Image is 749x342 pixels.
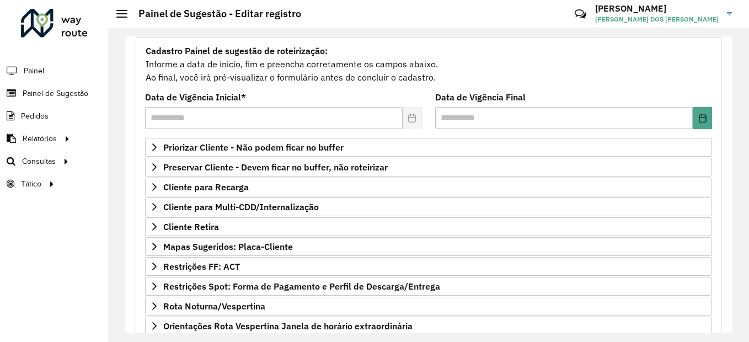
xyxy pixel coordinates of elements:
span: Mapas Sugeridos: Placa-Cliente [163,242,293,251]
label: Data de Vigência Inicial [145,90,246,104]
a: Preservar Cliente - Devem ficar no buffer, não roteirizar [145,158,712,177]
span: Consultas [22,156,56,167]
div: Informe a data de inicio, fim e preencha corretamente os campos abaixo. Ao final, você irá pré-vi... [145,44,712,84]
span: Rota Noturna/Vespertina [163,302,265,311]
a: Restrições Spot: Forma de Pagamento e Perfil de Descarga/Entrega [145,277,712,296]
span: Restrições Spot: Forma de Pagamento e Perfil de Descarga/Entrega [163,282,440,291]
span: Preservar Cliente - Devem ficar no buffer, não roteirizar [163,163,388,172]
a: Priorizar Cliente - Não podem ficar no buffer [145,138,712,157]
span: Priorizar Cliente - Não podem ficar no buffer [163,143,344,152]
strong: Cadastro Painel de sugestão de roteirização: [146,45,328,56]
span: Cliente para Recarga [163,183,249,191]
button: Choose Date [693,107,712,129]
span: Orientações Rota Vespertina Janela de horário extraordinária [163,322,413,330]
span: Relatórios [23,133,57,145]
span: Pedidos [21,110,49,122]
h3: [PERSON_NAME] [595,3,719,14]
span: [PERSON_NAME] DOS [PERSON_NAME] [595,14,719,24]
span: Restrições FF: ACT [163,262,240,271]
span: Painel de Sugestão [23,88,88,99]
a: Cliente Retira [145,217,712,236]
a: Contato Rápido [569,2,592,26]
span: Cliente para Multi-CDD/Internalização [163,202,319,211]
span: Tático [21,178,41,190]
a: Mapas Sugeridos: Placa-Cliente [145,237,712,256]
a: Orientações Rota Vespertina Janela de horário extraordinária [145,317,712,335]
span: Cliente Retira [163,222,219,231]
a: Rota Noturna/Vespertina [145,297,712,316]
h2: Painel de Sugestão - Editar registro [127,8,301,20]
span: Painel [24,65,44,77]
label: Data de Vigência Final [435,90,526,104]
a: Cliente para Multi-CDD/Internalização [145,197,712,216]
a: Restrições FF: ACT [145,257,712,276]
a: Cliente para Recarga [145,178,712,196]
